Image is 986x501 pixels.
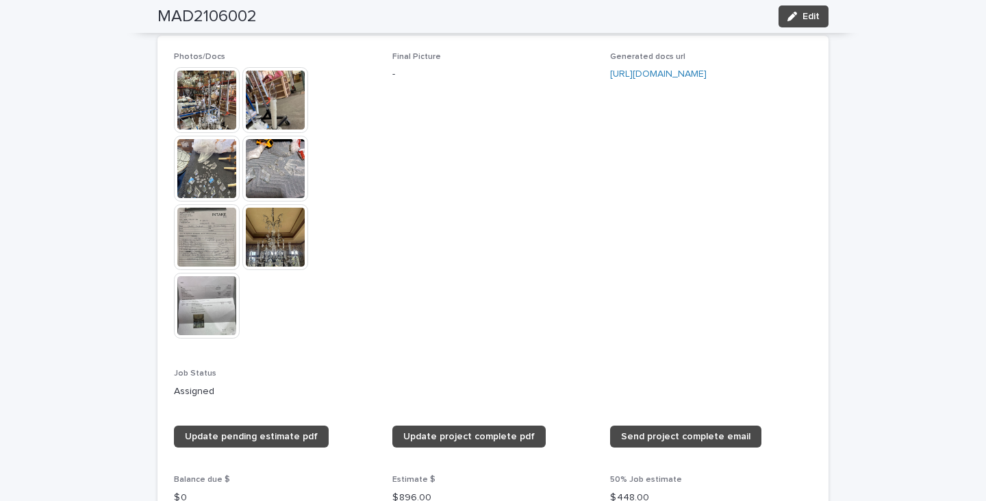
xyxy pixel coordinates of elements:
[610,476,682,484] span: 50% Job estimate
[392,476,435,484] span: Estimate $
[174,426,329,448] a: Update pending estimate pdf
[392,53,441,61] span: Final Picture
[392,67,594,82] p: -
[610,69,707,79] a: [URL][DOMAIN_NAME]
[610,426,761,448] a: Send project complete email
[802,12,820,21] span: Edit
[403,432,535,441] span: Update project complete pdf
[174,384,812,399] p: Assigned
[779,5,829,27] button: Edit
[174,53,225,61] span: Photos/Docs
[174,369,216,378] span: Job Status
[392,426,546,448] a: Update project complete pdf
[157,7,257,27] h2: MAD2106002
[621,432,750,441] span: Send project complete email
[185,432,318,441] span: Update pending estimate pdf
[174,476,230,484] span: Balance due $
[610,53,685,61] span: Generated docs url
